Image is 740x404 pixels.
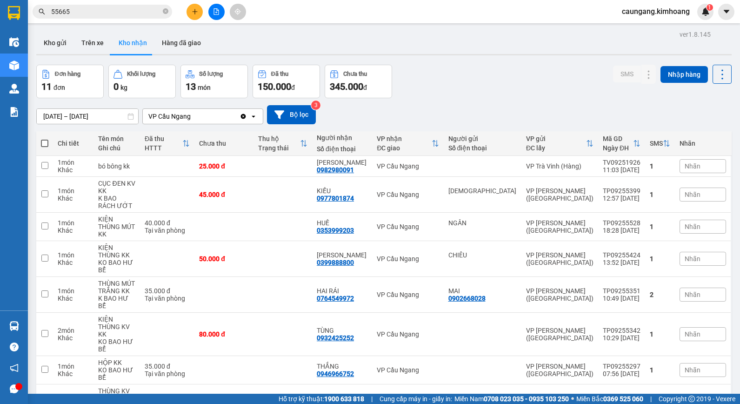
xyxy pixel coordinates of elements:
[58,227,89,234] div: Khác
[58,363,89,370] div: 1 món
[603,159,640,166] div: TV09251926
[317,145,367,153] div: Số điện thoại
[650,255,670,263] div: 1
[186,81,196,92] span: 13
[680,140,726,147] div: Nhãn
[645,131,675,156] th: Toggle SortBy
[650,191,670,198] div: 1
[603,227,640,234] div: 18:28 [DATE]
[213,8,220,15] span: file-add
[98,195,135,209] div: K BAO RÁCH ƯỚT
[650,330,670,338] div: 1
[603,219,640,227] div: TP09255528
[187,4,203,20] button: plus
[603,251,640,259] div: TP09255424
[603,144,633,152] div: Ngày ĐH
[377,255,439,263] div: VP Cầu Ngang
[603,370,640,377] div: 07:56 [DATE]
[526,135,586,142] div: VP gửi
[380,394,452,404] span: Cung cấp máy in - giấy in:
[454,394,569,404] span: Miền Nam
[145,144,182,152] div: HTTT
[58,140,89,147] div: Chi tiết
[603,166,640,174] div: 11:03 [DATE]
[51,7,161,17] input: Tìm tên, số ĐT hoặc mã đơn
[701,7,710,16] img: icon-new-feature
[98,162,135,170] div: bó bông kk
[140,131,194,156] th: Toggle SortBy
[113,81,119,92] span: 0
[199,162,248,170] div: 25.000 đ
[603,295,640,302] div: 10:49 [DATE]
[680,29,711,40] div: ver 1.8.145
[98,244,135,259] div: KIỆN THÙNG KK
[685,191,700,198] span: Nhãn
[58,327,89,334] div: 2 món
[199,140,248,147] div: Chưa thu
[10,384,19,393] span: message
[98,387,135,402] div: THÙNG KV KK
[317,134,367,141] div: Người nhận
[571,397,574,401] span: ⚪️
[317,287,367,295] div: HAI RÁI
[650,366,670,374] div: 1
[603,327,640,334] div: TP09255342
[718,4,734,20] button: caret-down
[10,364,19,372] span: notification
[317,187,367,195] div: KIỀU
[317,159,367,166] div: tuyết hoa
[603,363,640,370] div: TP09255297
[685,255,700,263] span: Nhãn
[685,162,700,170] span: Nhãn
[199,71,223,77] div: Số lượng
[650,162,670,170] div: 1
[148,112,191,121] div: VP Cầu Ngang
[58,166,89,174] div: Khác
[120,84,127,91] span: kg
[377,330,439,338] div: VP Cầu Ngang
[145,227,190,234] div: Tại văn phòng
[192,112,193,121] input: Selected VP Cầu Ngang.
[111,32,154,54] button: Kho nhận
[37,109,138,124] input: Select a date range.
[98,135,135,142] div: Tên món
[650,394,652,404] span: |
[448,135,517,142] div: Người gửi
[258,144,300,152] div: Trạng thái
[127,71,155,77] div: Khối lượng
[343,71,367,77] div: Chưa thu
[317,219,367,227] div: HUẾ
[10,343,19,351] span: question-circle
[330,81,363,92] span: 345.000
[448,144,517,152] div: Số điện thoại
[613,66,641,82] button: SMS
[58,187,89,195] div: 1 món
[685,330,700,338] span: Nhãn
[598,131,645,156] th: Toggle SortBy
[377,366,439,374] div: VP Cầu Ngang
[8,6,20,20] img: logo-vxr
[36,65,104,98] button: Đơn hàng11đơn
[685,223,700,230] span: Nhãn
[108,65,176,98] button: Khối lượng0kg
[145,219,190,227] div: 40.000 đ
[324,395,364,403] strong: 1900 633 818
[603,195,640,202] div: 12:57 [DATE]
[377,135,431,142] div: VP nhận
[377,291,439,298] div: VP Cầu Ngang
[267,105,316,124] button: Bộ lọc
[377,144,431,152] div: ĐC giao
[180,65,248,98] button: Số lượng13món
[317,327,367,334] div: TÙNG
[58,259,89,266] div: Khác
[291,84,295,91] span: đ
[317,363,367,370] div: THẮNG
[58,195,89,202] div: Khác
[372,131,443,156] th: Toggle SortBy
[317,195,354,202] div: 0977801874
[98,366,135,381] div: KO BAO HƯ BỂ
[526,287,593,302] div: VP [PERSON_NAME] ([GEOGRAPHIC_DATA])
[371,394,373,404] span: |
[526,363,593,377] div: VP [PERSON_NAME] ([GEOGRAPHIC_DATA])
[9,321,19,331] img: warehouse-icon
